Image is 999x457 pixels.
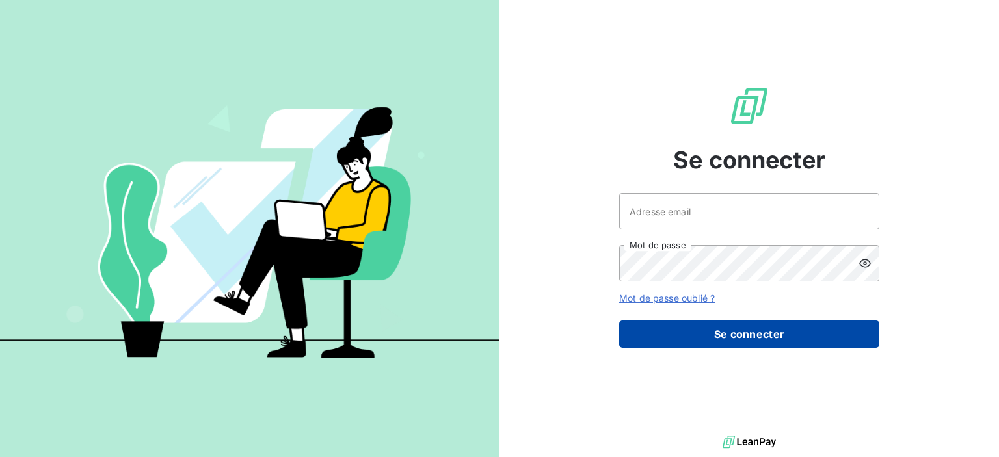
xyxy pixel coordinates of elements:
input: placeholder [619,193,879,229]
img: Logo LeanPay [728,85,770,127]
button: Se connecter [619,320,879,348]
a: Mot de passe oublié ? [619,293,715,304]
span: Se connecter [673,142,825,177]
img: logo [723,432,776,452]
